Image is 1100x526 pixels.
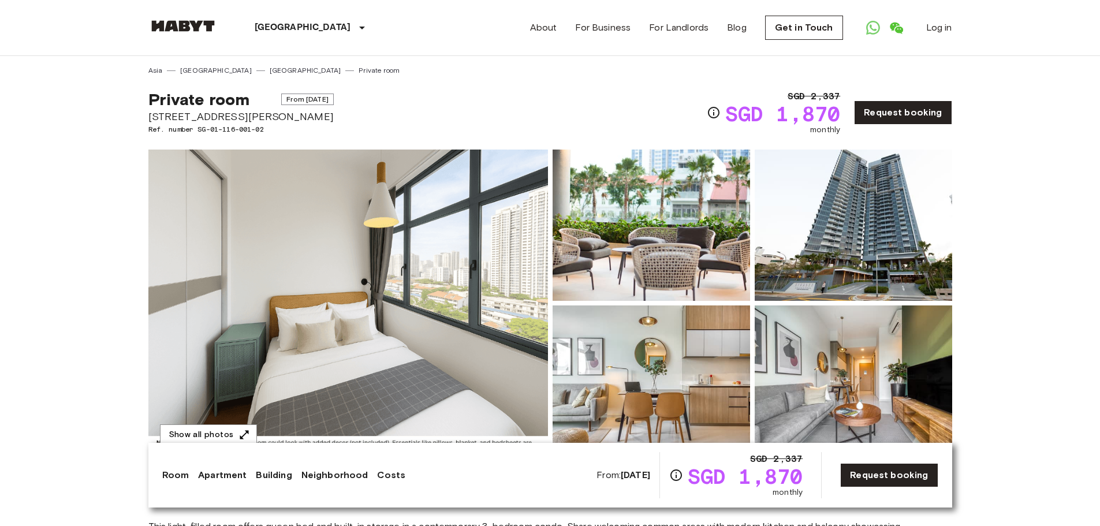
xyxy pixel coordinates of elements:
[162,468,189,482] a: Room
[750,452,803,466] span: SGD 2,337
[148,65,163,76] a: Asia
[810,124,840,136] span: monthly
[256,468,292,482] a: Building
[765,16,843,40] a: Get in Touch
[270,65,341,76] a: [GEOGRAPHIC_DATA]
[148,20,218,32] img: Habyt
[160,424,257,446] button: Show all photos
[198,468,247,482] a: Apartment
[359,65,400,76] a: Private room
[755,150,952,301] img: Picture of unit SG-01-116-001-02
[773,487,803,498] span: monthly
[553,305,750,457] img: Picture of unit SG-01-116-001-02
[530,21,557,35] a: About
[725,103,840,124] span: SGD 1,870
[926,21,952,35] a: Log in
[553,150,750,301] img: Picture of unit SG-01-116-001-02
[575,21,631,35] a: For Business
[840,463,938,487] a: Request booking
[377,468,405,482] a: Costs
[707,106,721,120] svg: Check cost overview for full price breakdown. Please note that discounts apply to new joiners onl...
[148,89,250,109] span: Private room
[148,150,548,457] img: Marketing picture of unit SG-01-116-001-02
[669,468,683,482] svg: Check cost overview for full price breakdown. Please note that discounts apply to new joiners onl...
[688,466,803,487] span: SGD 1,870
[621,469,650,480] b: [DATE]
[885,16,908,39] a: Open WeChat
[788,89,840,103] span: SGD 2,337
[649,21,709,35] a: For Landlords
[596,469,650,482] span: From:
[148,124,334,135] span: Ref. number SG-01-116-001-02
[148,109,334,124] span: [STREET_ADDRESS][PERSON_NAME]
[854,100,952,125] a: Request booking
[281,94,334,105] span: From [DATE]
[862,16,885,39] a: Open WhatsApp
[755,305,952,457] img: Picture of unit SG-01-116-001-02
[180,65,252,76] a: [GEOGRAPHIC_DATA]
[727,21,747,35] a: Blog
[255,21,351,35] p: [GEOGRAPHIC_DATA]
[301,468,368,482] a: Neighborhood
